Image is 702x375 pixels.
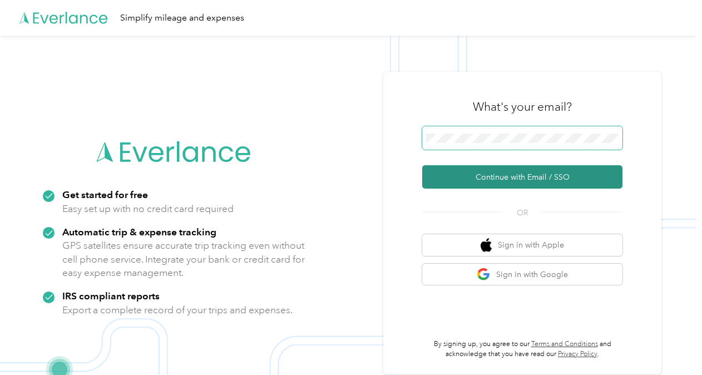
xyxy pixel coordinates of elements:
strong: Automatic trip & expense tracking [62,226,216,238]
div: Simplify mileage and expenses [120,11,244,25]
p: Export a complete record of your trips and expenses. [62,303,293,317]
span: OR [503,207,542,219]
p: Easy set up with no credit card required [62,202,234,216]
img: google logo [477,268,491,282]
p: GPS satellites ensure accurate trip tracking even without cell phone service. Integrate your bank... [62,239,305,280]
p: By signing up, you agree to our and acknowledge that you have read our . [422,339,622,359]
button: google logoSign in with Google [422,264,622,285]
button: Continue with Email / SSO [422,165,622,189]
button: apple logoSign in with Apple [422,234,622,256]
strong: Get started for free [62,189,148,200]
a: Privacy Policy [558,350,597,358]
img: apple logo [481,238,492,252]
a: Terms and Conditions [531,340,598,348]
strong: IRS compliant reports [62,290,160,302]
h3: What's your email? [473,99,572,115]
